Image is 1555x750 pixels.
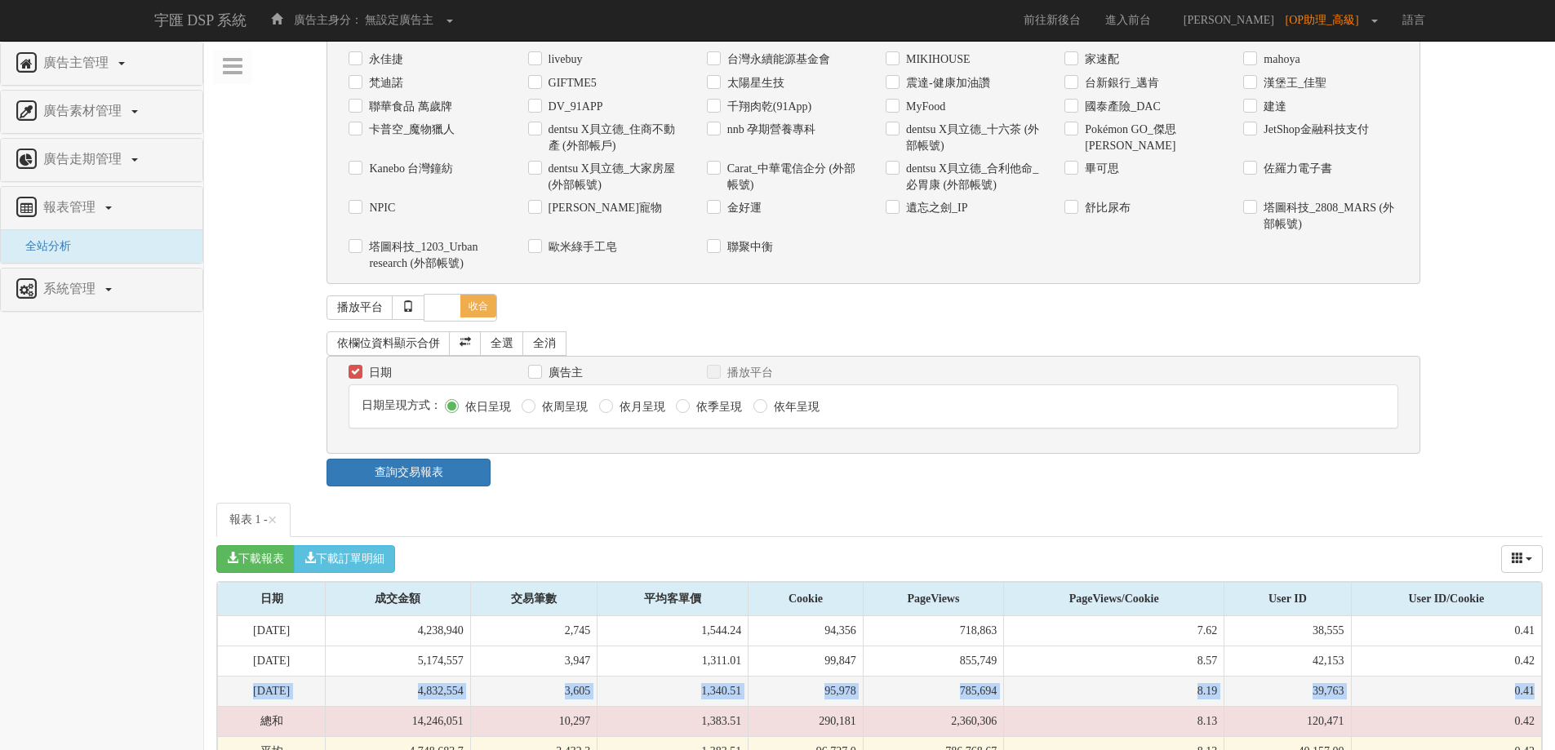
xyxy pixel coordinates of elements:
[365,239,503,272] label: 塔圖科技_1203_Urban research (外部帳號)
[1004,707,1224,737] td: 8.13
[1224,583,1350,615] div: User ID
[749,707,863,737] td: 290,181
[544,75,597,91] label: GIFTME5
[1224,616,1351,646] td: 38,555
[1260,99,1286,115] label: 建達
[1501,545,1544,573] div: Columns
[1351,677,1541,707] td: 0.41
[268,512,278,529] button: Close
[749,646,863,677] td: 99,847
[723,122,816,138] label: nnb 孕期營養專科
[723,365,773,381] label: 播放平台
[218,583,325,615] div: 日期
[544,161,682,193] label: dentsu X貝立德_大家房屋 (外部帳號)
[461,399,511,415] label: 依日呈現
[365,200,395,216] label: NPIC
[218,616,326,646] td: [DATE]
[1081,122,1219,154] label: Pokémon GO_傑思[PERSON_NAME]
[902,75,990,91] label: 震達-健康加油讚
[863,677,1003,707] td: 785,694
[13,277,190,303] a: 系統管理
[1081,75,1159,91] label: 台新銀行_邁肯
[1260,200,1397,233] label: 塔圖科技_2808_MARS (外部帳號)
[1260,75,1326,91] label: 漢堡王_佳聖
[1352,583,1541,615] div: User ID/Cookie
[1224,677,1351,707] td: 39,763
[544,122,682,154] label: dentsu X貝立德_住商不動產 (外部帳戶)
[216,503,291,537] a: 報表 1 -
[365,99,452,115] label: 聯華食品 萬歲牌
[1351,616,1541,646] td: 0.41
[1224,707,1351,737] td: 120,471
[749,616,863,646] td: 94,356
[598,616,749,646] td: 1,544.24
[864,583,1003,615] div: PageViews
[365,365,392,381] label: 日期
[480,331,524,356] a: 全選
[615,399,665,415] label: 依月呈現
[1081,99,1161,115] label: 國泰產險_DAC
[1501,545,1544,573] button: columns
[471,583,597,615] div: 交易筆數
[218,707,326,737] td: 總和
[544,99,603,115] label: DV_91APP
[723,200,762,216] label: 金好運
[1081,51,1119,68] label: 家速配
[1081,161,1119,177] label: 畢可思
[470,677,597,707] td: 3,605
[749,583,862,615] div: Cookie
[863,616,1003,646] td: 718,863
[216,545,295,573] button: 下載報表
[538,399,588,415] label: 依周呈現
[1081,200,1131,216] label: 舒比尿布
[39,104,130,118] span: 廣告素材管理
[470,707,597,737] td: 10,297
[1260,51,1300,68] label: mahoya
[268,510,278,530] span: ×
[902,51,971,68] label: MIKIHOUSE
[1351,707,1541,737] td: 0.42
[327,459,491,486] a: 查詢交易報表
[365,75,403,91] label: 梵迪諾
[460,295,496,317] span: 收合
[692,399,742,415] label: 依季呈現
[13,147,190,173] a: 廣告走期管理
[326,677,471,707] td: 4,832,554
[723,51,830,68] label: 台灣永續能源基金會
[365,51,403,68] label: 永佳捷
[470,616,597,646] td: 2,745
[39,55,117,69] span: 廣告主管理
[598,583,748,615] div: 平均客單價
[1004,677,1224,707] td: 8.19
[365,14,433,26] span: 無設定廣告主
[13,195,190,221] a: 報表管理
[544,51,583,68] label: livebuy
[365,122,455,138] label: 卡普空_魔物獵人
[294,14,362,26] span: 廣告主身分：
[362,399,442,411] span: 日期呈現方式：
[326,583,470,615] div: 成交金額
[544,200,662,216] label: [PERSON_NAME]寵物
[598,646,749,677] td: 1,311.01
[13,99,190,125] a: 廣告素材管理
[1004,616,1224,646] td: 7.62
[470,646,597,677] td: 3,947
[770,399,820,415] label: 依年呈現
[1224,646,1351,677] td: 42,153
[723,239,773,255] label: 聯聚中衡
[863,646,1003,677] td: 855,749
[902,122,1040,154] label: dentsu X貝立德_十六茶 (外部帳號)
[902,200,967,216] label: 遺忘之劍_IP
[326,707,471,737] td: 14,246,051
[365,161,453,177] label: Kanebo 台灣鐘紡
[326,646,471,677] td: 5,174,557
[218,646,326,677] td: [DATE]
[902,99,945,115] label: MyFood
[749,677,863,707] td: 95,978
[1260,161,1332,177] label: 佐羅力電子書
[13,240,71,252] a: 全站分析
[598,677,749,707] td: 1,340.51
[39,152,130,166] span: 廣告走期管理
[544,365,583,381] label: 廣告主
